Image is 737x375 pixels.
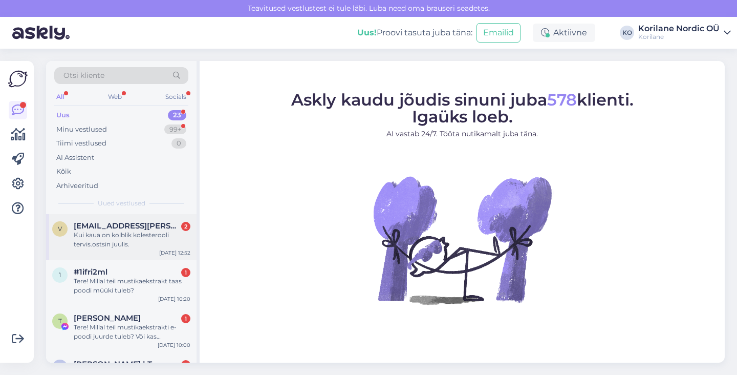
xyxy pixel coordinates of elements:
span: vaike.vickery@gmail.com [74,221,180,231]
span: T [58,317,62,325]
div: KO [620,26,634,40]
img: Askly Logo [8,69,28,89]
div: [DATE] 10:00 [158,341,190,349]
div: Web [106,90,124,103]
div: 0 [171,138,186,149]
div: Uus [56,110,70,120]
p: AI vastab 24/7. Tööta nutikamalt juba täna. [291,129,634,139]
div: 1 [181,268,190,277]
div: [DATE] 10:20 [158,295,190,303]
div: Korilane [638,33,720,41]
span: Otsi kliente [63,70,104,81]
div: AI Assistent [56,153,94,163]
div: [DATE] 12:52 [159,249,190,257]
div: Kui kaua on kolblik kolesterooli tervis.ostsin juulis. [74,231,190,249]
div: Kõik [56,166,71,177]
span: 578 [547,90,577,110]
div: Socials [163,90,188,103]
div: 1 [181,314,190,323]
span: АЛИНА | Татуированная мама, специалист по анализу рисунка [74,360,180,369]
div: Arhiveeritud [56,181,98,191]
div: Tere! Millal teil mustikaekstrakti e-poodi juurde tuleb? Või kas Kuressaares mingi pood, kus saak... [74,323,190,341]
span: 1 [59,271,61,279]
div: 99+ [164,124,186,135]
span: Uued vestlused [98,199,145,208]
span: v [58,225,62,233]
div: 1 [181,360,190,369]
div: Minu vestlused [56,124,107,135]
img: No Chat active [370,148,554,332]
div: Tiimi vestlused [56,138,106,149]
span: #1ifri2ml [74,267,107,277]
b: Uus! [357,28,377,37]
span: Tiina Lend [74,314,141,323]
div: Proovi tasuta juba täna: [357,27,472,39]
div: 23 [168,110,186,120]
button: Emailid [476,23,521,43]
div: Aktiivne [533,24,595,42]
div: Korilane Nordic OÜ [638,25,720,33]
div: All [54,90,66,103]
span: Askly kaudu jõudis sinuni juba klienti. Igaüks loeb. [291,90,634,127]
a: Korilane Nordic OÜKorilane [638,25,731,41]
div: Tere! Millal teil mustikaekstrakt taas poodi müüki tuleb? [74,277,190,295]
div: 2 [181,222,190,231]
